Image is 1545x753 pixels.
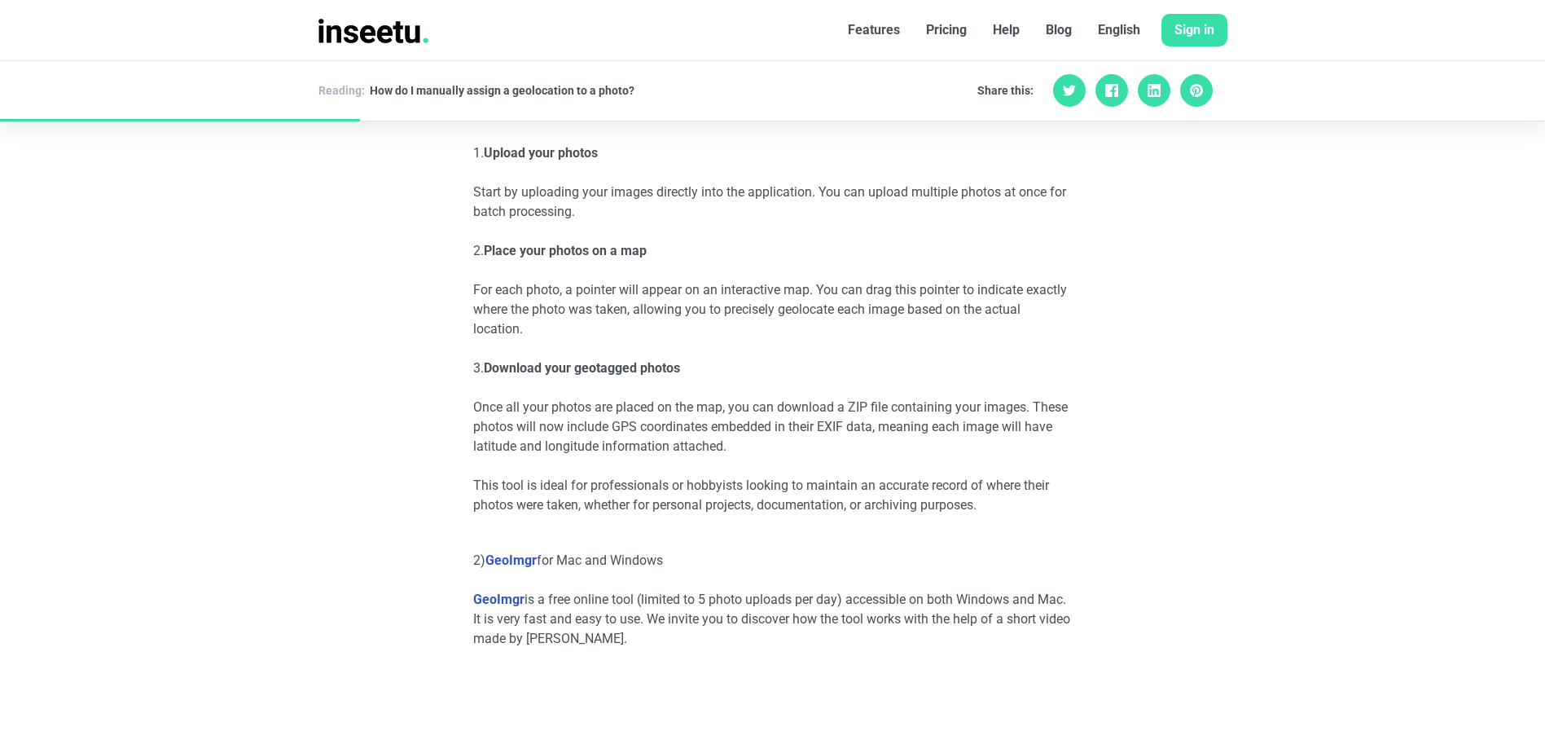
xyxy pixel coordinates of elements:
[473,551,1073,570] p: 2) for Mac and Windows
[473,592,525,607] a: GeoImgr
[473,359,1073,378] p: 3.
[848,22,900,37] font: Features
[484,145,598,161] strong: Upload your photos
[926,22,967,37] font: Pricing
[1161,14,1227,46] a: Sign in
[1085,14,1153,46] a: English
[473,590,1073,649] p: is a free online tool (limited to 5 photo uploads per day) accessible on both Windows and Mac. It...
[1174,22,1214,37] font: Sign in
[993,22,1020,37] font: Help
[1046,22,1072,37] font: Blog
[980,14,1033,46] a: Help
[318,82,365,99] div: Reading:
[913,14,980,46] a: Pricing
[473,183,1073,222] p: Start by uploading your images directly into the application. You can upload multiple photos at o...
[485,553,537,568] a: GeoImgr
[318,19,429,43] img: INSEETU
[473,143,1073,163] p: 1.
[484,360,680,376] strong: Download your geotagged photos
[370,82,634,99] div: How do I manually assign a geolocation to a photo?
[1033,14,1085,46] a: Blog
[473,241,1073,261] p: 2.
[484,243,647,258] strong: Place your photos on a map
[473,280,1073,339] p: For each photo, a pointer will appear on an interactive map. You can drag this pointer to indicat...
[473,476,1073,515] p: This tool is ideal for professionals or hobbyists looking to maintain an accurate record of where...
[473,398,1073,456] p: Once all your photos are placed on the map, you can download a ZIP file containing your images. T...
[835,14,913,46] a: Features
[977,82,1034,99] span: Share this:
